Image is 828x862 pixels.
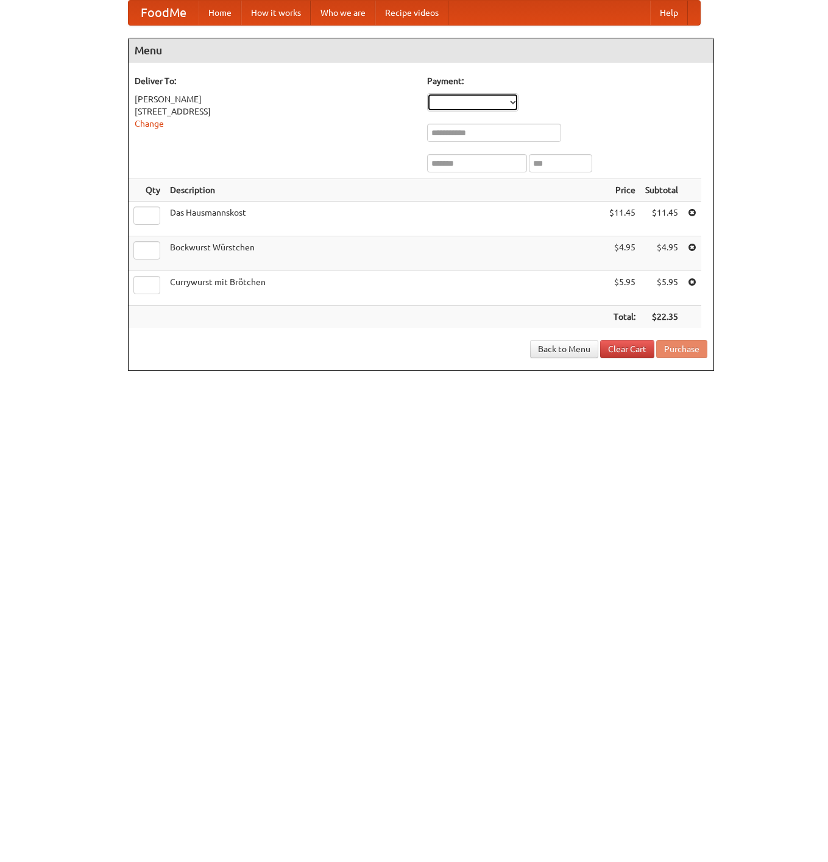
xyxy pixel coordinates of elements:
[530,340,598,358] a: Back to Menu
[165,179,604,202] th: Description
[604,179,640,202] th: Price
[165,271,604,306] td: Currywurst mit Brötchen
[640,236,683,271] td: $4.95
[375,1,448,25] a: Recipe videos
[604,202,640,236] td: $11.45
[129,179,165,202] th: Qty
[311,1,375,25] a: Who we are
[129,1,199,25] a: FoodMe
[135,93,415,105] div: [PERSON_NAME]
[640,179,683,202] th: Subtotal
[656,340,707,358] button: Purchase
[640,202,683,236] td: $11.45
[129,38,713,63] h4: Menu
[604,236,640,271] td: $4.95
[640,306,683,328] th: $22.35
[241,1,311,25] a: How it works
[165,236,604,271] td: Bockwurst Würstchen
[199,1,241,25] a: Home
[650,1,688,25] a: Help
[640,271,683,306] td: $5.95
[135,105,415,118] div: [STREET_ADDRESS]
[604,271,640,306] td: $5.95
[427,75,707,87] h5: Payment:
[135,75,415,87] h5: Deliver To:
[600,340,654,358] a: Clear Cart
[604,306,640,328] th: Total:
[135,119,164,129] a: Change
[165,202,604,236] td: Das Hausmannskost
